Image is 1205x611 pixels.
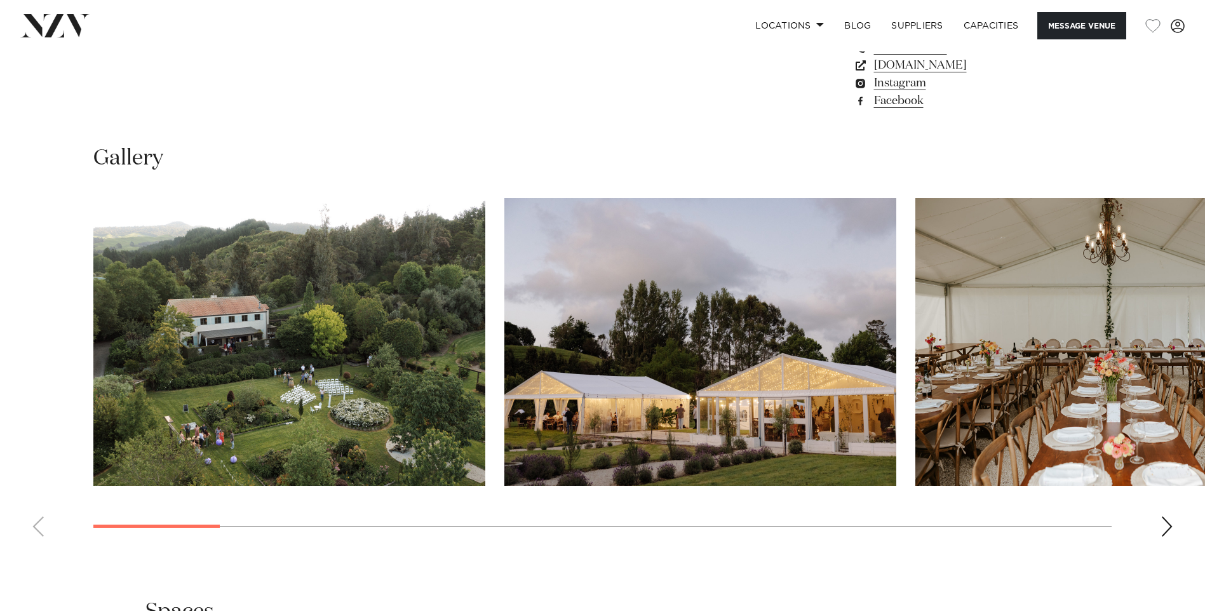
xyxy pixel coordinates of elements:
[745,12,834,39] a: Locations
[504,198,896,486] swiper-slide: 2 / 20
[93,144,163,173] h2: Gallery
[853,57,1060,74] a: [DOMAIN_NAME]
[1037,12,1126,39] button: Message Venue
[853,92,1060,110] a: Facebook
[853,74,1060,92] a: Instagram
[953,12,1029,39] a: Capacities
[834,12,881,39] a: BLOG
[93,198,485,486] swiper-slide: 1 / 20
[881,12,953,39] a: SUPPLIERS
[20,14,90,37] img: nzv-logo.png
